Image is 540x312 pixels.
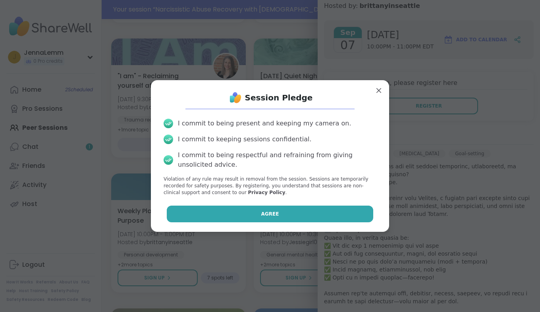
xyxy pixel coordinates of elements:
button: Agree [167,206,374,222]
p: Violation of any rule may result in removal from the session. Sessions are temporarily recorded f... [164,176,376,196]
span: Agree [261,210,279,218]
div: I commit to being respectful and refraining from giving unsolicited advice. [178,150,376,169]
h1: Session Pledge [245,92,313,103]
a: Privacy Policy [248,190,285,195]
img: ShareWell Logo [228,90,243,106]
div: I commit to being present and keeping my camera on. [178,119,351,128]
div: I commit to keeping sessions confidential. [178,135,312,144]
